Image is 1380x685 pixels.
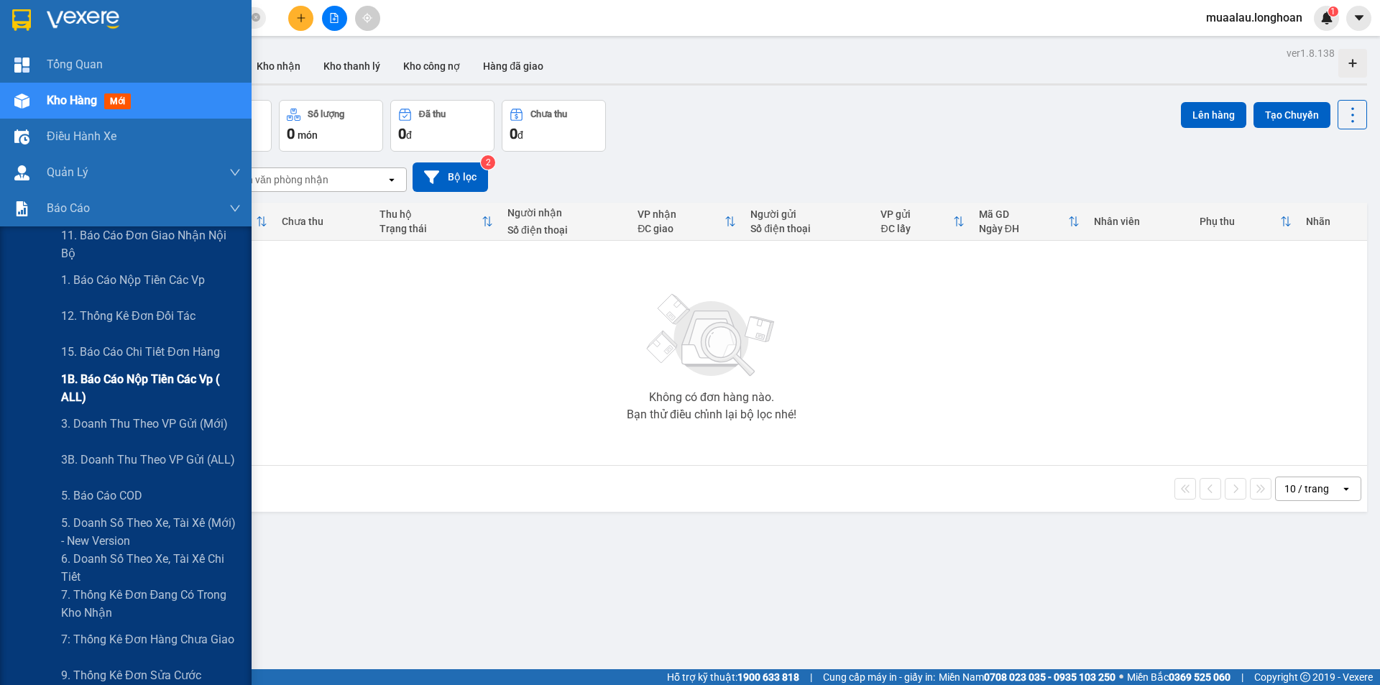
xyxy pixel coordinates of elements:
span: 12. Thống kê đơn đối tác [61,307,195,325]
div: Chọn văn phòng nhận [229,173,328,187]
img: svg+xml;base64,PHN2ZyBjbGFzcz0ibGlzdC1wbHVnX19zdmciIHhtbG5zPSJodHRwOi8vd3d3LnczLm9yZy8yMDAwL3N2Zy... [640,285,783,386]
span: mới [104,93,131,109]
button: aim [355,6,380,31]
button: Số lượng0món [279,100,383,152]
span: đ [406,129,412,141]
img: warehouse-icon [14,165,29,180]
span: Quản Lý [47,163,88,181]
img: solution-icon [14,201,29,216]
button: Đã thu0đ [390,100,494,152]
sup: 1 [1328,6,1338,17]
svg: open [386,174,397,185]
div: Số điện thoại [507,224,623,236]
span: 7. Thống kê đơn đang có trong kho nhận [61,586,241,622]
div: Trạng thái [379,223,482,234]
div: Người nhận [507,207,623,219]
span: close-circle [252,12,260,25]
th: Toggle SortBy [372,203,500,241]
span: Miền Bắc [1127,669,1230,685]
div: Bạn thử điều chỉnh lại bộ lọc nhé! [627,409,796,420]
strong: 0708 023 035 - 0935 103 250 [984,671,1115,683]
span: món [298,129,318,141]
span: copyright [1300,672,1310,682]
button: Tạo Chuyến [1253,102,1330,128]
button: Kho nhận [245,49,312,83]
div: ĐC lấy [880,223,952,234]
div: Nhãn [1306,216,1359,227]
button: Chưa thu0đ [502,100,606,152]
img: dashboard-icon [14,58,29,73]
button: plus [288,6,313,31]
div: Ngày ĐH [979,223,1069,234]
span: ⚪️ [1119,674,1123,680]
div: Đã thu [419,109,446,119]
div: ĐC giao [638,223,724,234]
span: Cung cấp máy in - giấy in: [823,669,935,685]
span: 3. Doanh Thu theo VP Gửi (mới) [61,415,228,433]
div: Số điện thoại [750,223,866,234]
th: Toggle SortBy [972,203,1087,241]
div: Phụ thu [1200,216,1280,227]
span: | [810,669,812,685]
span: down [229,167,241,178]
div: Chưa thu [282,216,365,227]
strong: 1900 633 818 [737,671,799,683]
th: Toggle SortBy [1192,203,1299,241]
button: Kho công nợ [392,49,471,83]
img: warehouse-icon [14,129,29,144]
span: Báo cáo [47,199,90,217]
span: 0 [510,125,517,142]
button: Kho thanh lý [312,49,392,83]
div: Nhân viên [1094,216,1185,227]
button: file-add [322,6,347,31]
div: VP nhận [638,208,724,220]
sup: 2 [481,155,495,170]
svg: open [1340,483,1352,495]
span: Miền Nam [939,669,1115,685]
span: aim [362,13,372,23]
span: 5. Doanh số theo xe, tài xế (mới) - New version [61,514,241,550]
span: 1B. Báo cáo nộp tiền các vp ( ALL) [61,370,241,406]
div: Số lượng [308,109,344,119]
span: Tổng Quan [47,55,103,73]
img: icon-new-feature [1320,12,1333,24]
span: 1 [1330,6,1335,17]
div: VP gửi [880,208,952,220]
span: | [1241,669,1243,685]
div: Không có đơn hàng nào. [649,392,774,403]
span: 0 [398,125,406,142]
span: 1. Báo cáo nộp tiền các vp [61,271,205,289]
span: 5. Báo cáo COD [61,487,142,505]
button: Lên hàng [1181,102,1246,128]
button: Hàng đã giao [471,49,555,83]
div: Tạo kho hàng mới [1338,49,1367,78]
span: close-circle [252,13,260,22]
div: ver 1.8.138 [1287,45,1335,61]
button: Bộ lọc [413,162,488,192]
span: down [229,203,241,214]
span: 15. Báo cáo chi tiết đơn hàng [61,343,220,361]
div: 10 / trang [1284,482,1329,496]
span: đ [517,129,523,141]
span: 11. Báo cáo đơn giao nhận nội bộ [61,226,241,262]
div: Thu hộ [379,208,482,220]
strong: 0369 525 060 [1169,671,1230,683]
img: logo-vxr [12,9,31,31]
img: warehouse-icon [14,93,29,109]
th: Toggle SortBy [873,203,971,241]
th: Toggle SortBy [630,203,743,241]
span: Điều hành xe [47,127,116,145]
span: Kho hàng [47,93,97,107]
div: Mã GD [979,208,1069,220]
span: 0 [287,125,295,142]
span: muaalau.longhoan [1195,9,1314,27]
button: caret-down [1346,6,1371,31]
span: Hỗ trợ kỹ thuật: [667,669,799,685]
span: 9. Thống kê đơn sửa cước [61,666,201,684]
div: Người gửi [750,208,866,220]
span: 7: Thống kê đơn hàng chưa giao [61,630,234,648]
span: plus [296,13,306,23]
span: 3B. Doanh Thu theo VP Gửi (ALL) [61,451,235,469]
div: Chưa thu [530,109,567,119]
span: caret-down [1353,12,1366,24]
